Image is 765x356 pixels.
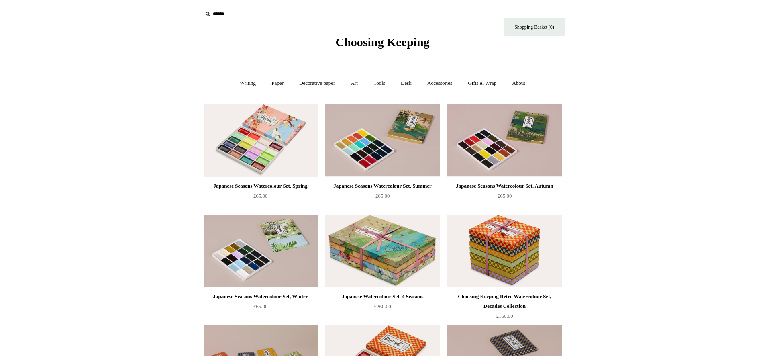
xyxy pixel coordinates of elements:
[504,18,565,36] a: Shopping Basket (0)
[327,292,437,301] div: Japanese Watercolour Set, 4 Seasons
[327,181,437,191] div: Japanese Seasons Watercolour Set, Summer
[204,104,318,177] a: Japanese Seasons Watercolour Set, Spring Japanese Seasons Watercolour Set, Spring
[325,181,439,214] a: Japanese Seasons Watercolour Set, Summer £65.00
[366,73,392,94] a: Tools
[204,292,318,325] a: Japanese Seasons Watercolour Set, Winter £65.00
[449,181,559,191] div: Japanese Seasons Watercolour Set, Autumn
[204,215,318,287] a: Japanese Seasons Watercolour Set, Winter Japanese Seasons Watercolour Set, Winter
[344,73,365,94] a: Art
[374,303,391,309] span: £260.00
[335,35,429,49] span: Choosing Keeping
[335,42,429,47] a: Choosing Keeping
[447,292,561,325] a: Choosing Keeping Retro Watercolour Set, Decades Collection £160.00
[325,215,439,287] img: Japanese Watercolour Set, 4 Seasons
[505,73,532,94] a: About
[204,215,318,287] img: Japanese Seasons Watercolour Set, Winter
[375,193,390,199] span: £65.00
[325,215,439,287] a: Japanese Watercolour Set, 4 Seasons Japanese Watercolour Set, 4 Seasons
[449,292,559,311] div: Choosing Keeping Retro Watercolour Set, Decades Collection
[264,73,291,94] a: Paper
[420,73,459,94] a: Accessories
[498,193,512,199] span: £65.00
[206,181,316,191] div: Japanese Seasons Watercolour Set, Spring
[204,104,318,177] img: Japanese Seasons Watercolour Set, Spring
[206,292,316,301] div: Japanese Seasons Watercolour Set, Winter
[325,292,439,325] a: Japanese Watercolour Set, 4 Seasons £260.00
[253,193,268,199] span: £65.00
[447,215,561,287] img: Choosing Keeping Retro Watercolour Set, Decades Collection
[325,104,439,177] a: Japanese Seasons Watercolour Set, Summer Japanese Seasons Watercolour Set, Summer
[325,104,439,177] img: Japanese Seasons Watercolour Set, Summer
[447,215,561,287] a: Choosing Keeping Retro Watercolour Set, Decades Collection Choosing Keeping Retro Watercolour Set...
[447,104,561,177] a: Japanese Seasons Watercolour Set, Autumn Japanese Seasons Watercolour Set, Autumn
[292,73,342,94] a: Decorative paper
[447,181,561,214] a: Japanese Seasons Watercolour Set, Autumn £65.00
[204,181,318,214] a: Japanese Seasons Watercolour Set, Spring £65.00
[394,73,419,94] a: Desk
[447,104,561,177] img: Japanese Seasons Watercolour Set, Autumn
[461,73,504,94] a: Gifts & Wrap
[496,313,513,319] span: £160.00
[233,73,263,94] a: Writing
[253,303,268,309] span: £65.00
